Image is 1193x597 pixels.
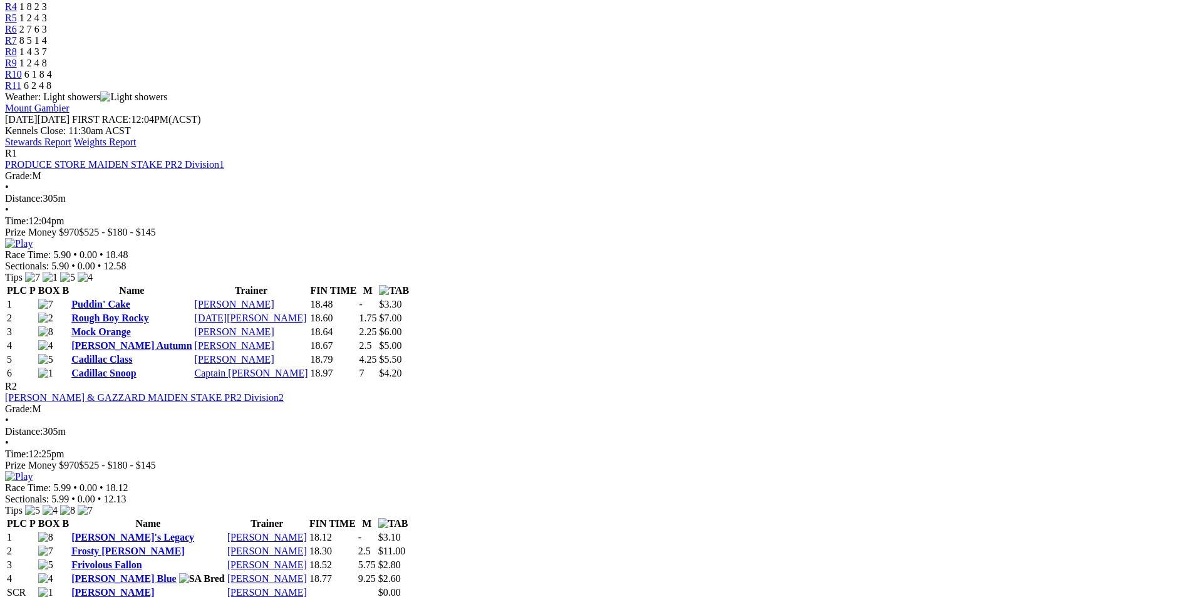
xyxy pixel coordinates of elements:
[6,340,36,352] td: 4
[38,573,53,584] img: 4
[5,494,49,504] span: Sectionals:
[5,114,70,125] span: [DATE]
[71,573,177,584] a: [PERSON_NAME] Blue
[195,368,308,378] a: Captain [PERSON_NAME]
[5,403,33,414] span: Grade:
[6,573,36,585] td: 4
[78,261,95,271] span: 0.00
[5,91,168,102] span: Weather: Light showers
[5,58,17,68] span: R9
[378,518,408,529] img: TAB
[6,545,36,558] td: 2
[6,312,36,324] td: 2
[309,531,356,544] td: 18.12
[379,313,401,323] span: $7.00
[71,546,185,556] a: Frosty [PERSON_NAME]
[106,482,128,493] span: 18.12
[358,546,371,556] text: 2.5
[5,482,51,493] span: Race Time:
[71,261,75,271] span: •
[100,91,167,103] img: Light showers
[38,532,53,543] img: 8
[19,46,47,57] span: 1 4 3 7
[5,182,9,192] span: •
[38,326,53,338] img: 8
[6,298,36,311] td: 1
[5,24,17,34] a: R6
[29,518,36,529] span: P
[5,193,1188,204] div: 305m
[19,24,47,34] span: 2 7 6 3
[71,494,75,504] span: •
[5,392,284,403] a: [PERSON_NAME] & GAZZARD MAIDEN STAKE PR2 Division2
[195,340,274,351] a: [PERSON_NAME]
[72,114,201,125] span: 12:04PM(ACST)
[38,546,53,557] img: 7
[53,249,71,260] span: 5.90
[378,559,401,570] span: $2.80
[309,312,357,324] td: 18.60
[73,482,77,493] span: •
[19,58,47,68] span: 1 2 4 8
[227,573,307,584] a: [PERSON_NAME]
[379,340,401,351] span: $5.00
[7,518,27,529] span: PLC
[72,114,131,125] span: FIRST RACE:
[5,449,1188,460] div: 12:25pm
[359,313,376,323] text: 1.75
[71,284,192,297] th: Name
[38,518,60,529] span: BOX
[19,35,47,46] span: 8 5 1 4
[179,573,225,584] img: SA Bred
[358,532,361,542] text: -
[38,340,53,351] img: 4
[5,193,43,204] span: Distance:
[5,35,17,46] span: R7
[5,426,1188,437] div: 305m
[227,517,307,530] th: Trainer
[195,313,307,323] a: [DATE][PERSON_NAME]
[43,505,58,516] img: 4
[43,272,58,283] img: 1
[98,261,101,271] span: •
[62,285,69,296] span: B
[24,80,51,91] span: 6 2 4 8
[378,546,405,556] span: $11.00
[309,559,356,571] td: 18.52
[51,261,69,271] span: 5.90
[25,272,40,283] img: 7
[38,368,53,379] img: 1
[309,298,357,311] td: 18.48
[5,13,17,23] a: R5
[73,249,77,260] span: •
[227,559,307,570] a: [PERSON_NAME]
[195,354,274,365] a: [PERSON_NAME]
[80,482,97,493] span: 0.00
[5,46,17,57] a: R8
[378,573,401,584] span: $2.60
[309,340,357,352] td: 18.67
[7,285,27,296] span: PLC
[60,505,75,516] img: 8
[38,354,53,365] img: 5
[5,170,1188,182] div: M
[309,284,357,297] th: FIN TIME
[5,1,17,12] a: R4
[98,494,101,504] span: •
[71,517,225,530] th: Name
[5,215,29,226] span: Time:
[378,532,401,542] span: $3.10
[5,80,21,91] a: R11
[71,313,149,323] a: Rough Boy Rocky
[6,559,36,571] td: 3
[5,215,1188,227] div: 12:04pm
[379,354,401,365] span: $5.50
[309,326,357,338] td: 18.64
[38,559,53,571] img: 5
[5,261,49,271] span: Sectionals:
[6,326,36,338] td: 3
[5,103,70,113] a: Mount Gambier
[309,573,356,585] td: 18.77
[358,517,376,530] th: M
[24,69,52,80] span: 6 1 8 4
